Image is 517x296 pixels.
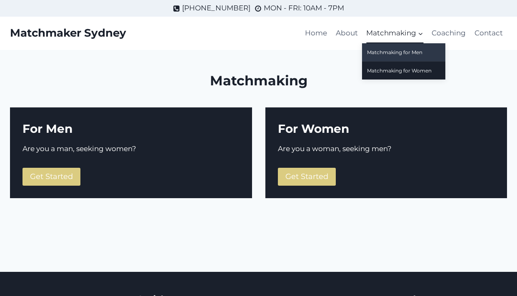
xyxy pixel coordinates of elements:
a: Get Started [22,168,80,186]
a: Get Started [278,168,336,186]
h1: Matchmaking [10,71,507,91]
h2: For Men [22,120,240,137]
a: Matchmaking for Women [362,62,445,80]
a: Matchmaking for Men [362,43,445,61]
a: Matchmaker Sydney [10,27,126,40]
p: Are you a man, seeking women? [22,143,240,154]
span: [PHONE_NUMBER] [182,2,250,14]
span: Get Started [30,172,73,181]
a: [PHONE_NUMBER] [173,2,250,14]
a: Contact [470,23,507,43]
h2: For Women [278,120,495,137]
p: Are you a woman, seeking men? [278,143,495,154]
a: About [332,23,362,43]
span: MON - FRI: 10AM - 7PM [264,2,344,14]
button: Child menu of Matchmaking [362,23,427,43]
a: Home [301,23,331,43]
span: Get Started [285,172,328,181]
nav: Primary [301,23,507,43]
a: Coaching [427,23,470,43]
